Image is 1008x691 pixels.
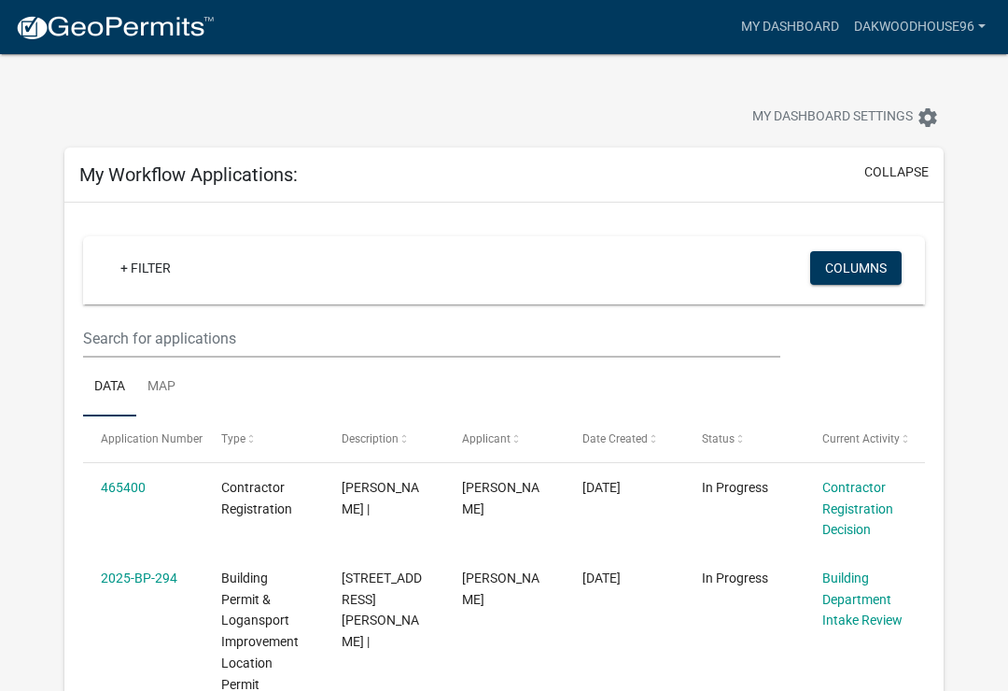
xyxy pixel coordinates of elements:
[444,416,565,461] datatable-header-cell: Applicant
[564,416,684,461] datatable-header-cell: Date Created
[101,571,177,585] a: 2025-BP-294
[462,432,511,445] span: Applicant
[805,416,925,461] datatable-header-cell: Current Activity
[810,251,902,285] button: Columns
[847,9,993,45] a: Dakwoodhouse96
[203,416,324,461] datatable-header-cell: Type
[462,480,539,516] span: Dakota Woodhouse
[221,480,292,516] span: Contractor Registration
[702,432,735,445] span: Status
[752,106,913,129] span: My Dashboard Settings
[105,251,186,285] a: + Filter
[462,571,539,607] span: Dakota Woodhouse
[83,319,780,358] input: Search for applications
[342,432,399,445] span: Description
[702,480,768,495] span: In Progress
[342,480,419,516] span: Dakota Woodhouse |
[83,358,136,417] a: Data
[684,416,805,461] datatable-header-cell: Status
[822,432,900,445] span: Current Activity
[864,162,929,182] button: collapse
[221,432,245,445] span: Type
[737,99,954,135] button: My Dashboard Settingssettings
[702,571,768,585] span: In Progress
[101,432,203,445] span: Application Number
[822,480,893,538] a: Contractor Registration Decision
[136,358,187,417] a: Map
[324,416,444,461] datatable-header-cell: Description
[342,571,422,649] span: 416 E ROSELAWN DR | Remley, Tracey Beth |
[917,106,939,129] i: settings
[582,480,621,495] span: 08/18/2025
[79,163,298,186] h5: My Workflow Applications:
[822,571,903,628] a: Building Department Intake Review
[101,480,146,495] a: 465400
[582,571,621,585] span: 08/18/2025
[582,432,648,445] span: Date Created
[83,416,203,461] datatable-header-cell: Application Number
[734,9,847,45] a: My Dashboard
